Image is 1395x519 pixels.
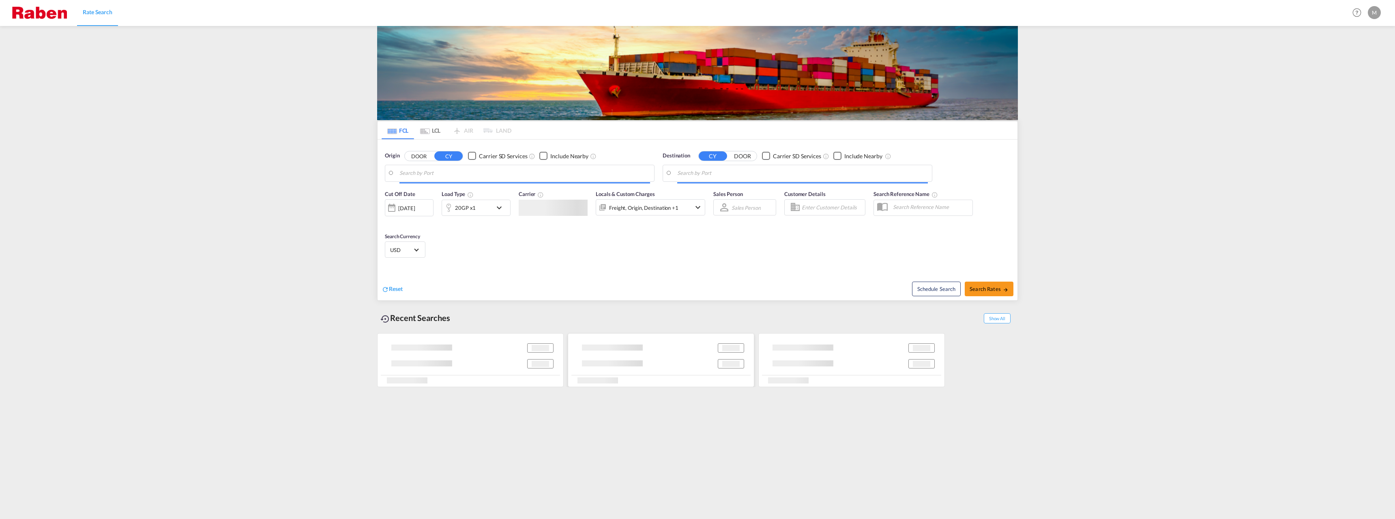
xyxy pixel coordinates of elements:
md-icon: Unchecked: Ignores neighbouring ports when fetching rates.Checked : Includes neighbouring ports w... [590,153,597,159]
md-icon: icon-refresh [382,286,389,293]
md-select: Sales Person [731,202,762,213]
button: CY [434,151,463,161]
div: Carrier SD Services [479,152,527,160]
span: Rate Search [83,9,112,15]
span: Search Reference Name [873,191,938,197]
input: Enter Customer Details [802,201,863,213]
md-datepicker: Select [385,215,391,226]
md-checkbox: Checkbox No Ink [833,152,882,160]
button: DOOR [728,151,757,161]
span: Help [1350,6,1364,19]
md-checkbox: Checkbox No Ink [539,152,588,160]
md-icon: Unchecked: Search for CY (Container Yard) services for all selected carriers.Checked : Search for... [823,153,829,159]
md-tab-item: LCL [414,121,446,139]
div: 20GP x1 [455,202,476,213]
input: Search Reference Name [889,201,972,213]
div: Carrier SD Services [773,152,821,160]
span: Destination [663,152,690,160]
span: Reset [389,285,403,292]
input: Search by Port [399,167,650,179]
div: icon-refreshReset [382,285,403,294]
md-icon: icon-chevron-down [693,202,703,212]
span: Sales Person [713,191,743,197]
md-tab-item: FCL [382,121,414,139]
md-icon: icon-backup-restore [380,314,390,324]
div: 20GP x1icon-chevron-down [442,200,511,216]
div: Recent Searches [377,309,453,327]
div: Freight Origin Destination Factory Stuffingicon-chevron-down [596,199,705,215]
span: Show All [984,313,1011,323]
img: 56a1822070ee11ef8af4bf29ef0a0da2.png [12,4,67,22]
div: Include Nearby [550,152,588,160]
md-icon: icon-information-outline [467,192,474,198]
md-checkbox: Checkbox No Ink [468,152,527,160]
button: Note: By default Schedule search will only considerorigin ports, destination ports and cut off da... [912,282,961,296]
md-icon: Unchecked: Ignores neighbouring ports when fetching rates.Checked : Includes neighbouring ports w... [885,153,891,159]
md-icon: The selected Trucker/Carrierwill be displayed in the rate results If the rates are from another f... [537,192,544,198]
span: Carrier [519,191,544,197]
button: DOOR [405,151,433,161]
md-select: Select Currency: $ USDUnited States Dollar [389,244,421,256]
img: LCL+%26+FCL+BACKGROUND.png [377,26,1018,120]
md-icon: icon-arrow-right [1003,287,1009,293]
div: [DATE] [385,199,434,216]
md-icon: Unchecked: Search for CY (Container Yard) services for all selected carriers.Checked : Search for... [529,153,535,159]
div: M [1368,6,1381,19]
md-checkbox: Checkbox No Ink [762,152,821,160]
span: Cut Off Date [385,191,415,197]
span: Search Rates [970,286,1009,292]
span: Load Type [442,191,474,197]
md-icon: Your search will be saved by the below given name [931,192,938,198]
button: Search Ratesicon-arrow-right [965,282,1013,296]
div: Origin DOOR CY Checkbox No InkUnchecked: Search for CY (Container Yard) services for all selected... [378,140,1017,300]
div: Freight Origin Destination Factory Stuffing [609,202,678,213]
div: Help [1350,6,1368,20]
span: USD [390,246,413,254]
md-icon: icon-chevron-down [494,203,508,213]
span: Customer Details [784,191,825,197]
input: Search by Port [677,167,928,179]
span: Locals & Custom Charges [596,191,655,197]
span: Search Currency [385,233,420,239]
button: CY [699,151,727,161]
md-pagination-wrapper: Use the left and right arrow keys to navigate between tabs [382,121,511,139]
span: Origin [385,152,399,160]
div: Include Nearby [844,152,882,160]
div: [DATE] [398,205,415,212]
